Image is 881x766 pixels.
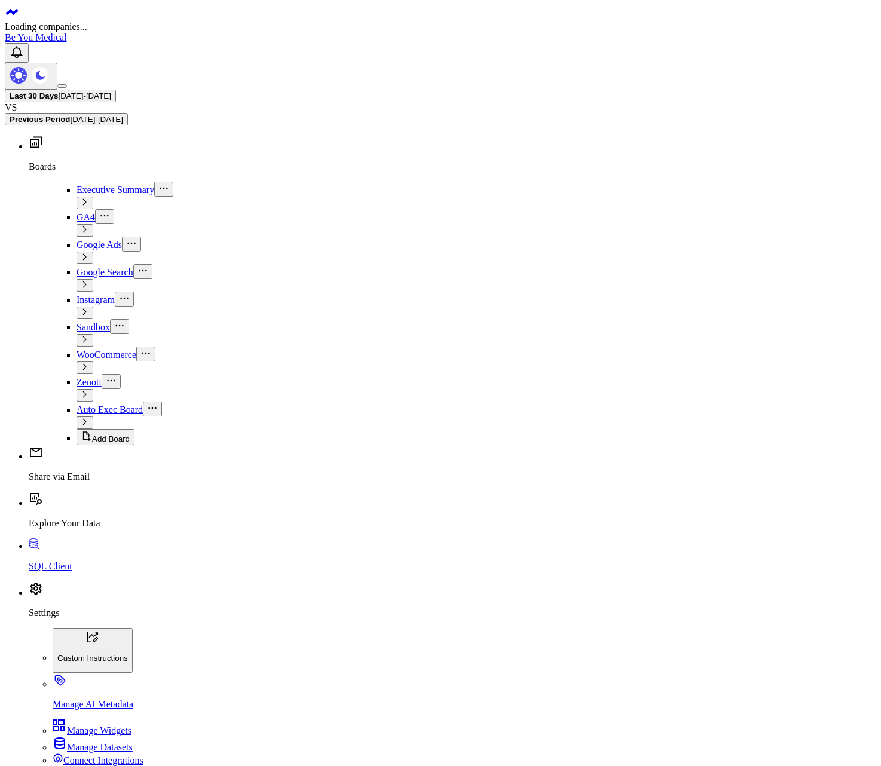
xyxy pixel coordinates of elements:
[53,755,143,765] a: Connect Integrations
[77,405,143,415] a: Auto Exec Board
[59,91,111,100] span: [DATE] - [DATE]
[53,628,133,673] button: Custom Instructions
[29,471,876,482] p: Share via Email
[5,102,876,113] div: VS
[53,725,131,736] a: Manage Widgets
[53,699,876,710] p: Manage AI Metadata
[5,32,67,42] a: Be You Medical
[77,185,154,195] a: Executive Summary
[29,541,876,572] a: SQL Client
[67,725,131,736] span: Manage Widgets
[5,22,876,32] div: Loading companies...
[53,742,133,752] a: Manage Datasets
[57,654,128,663] p: Custom Instructions
[70,115,123,124] span: [DATE] - [DATE]
[63,755,143,765] span: Connect Integrations
[77,322,110,332] a: Sandbox
[77,377,102,387] a: Zenoti
[77,429,134,445] button: Add Board
[29,561,876,572] p: SQL Client
[29,518,876,529] p: Explore Your Data
[53,679,876,710] a: Manage AI Metadata
[77,267,133,277] a: Google Search
[67,742,133,752] span: Manage Datasets
[77,295,115,305] a: Instagram
[77,240,122,250] a: Google Ads
[5,90,116,102] button: Last 30 Days[DATE]-[DATE]
[77,212,95,222] a: GA4
[5,113,128,125] button: Previous Period[DATE]-[DATE]
[29,161,876,172] p: Boards
[10,115,70,124] b: Previous Period
[77,350,136,360] a: WooCommerce
[10,91,59,100] b: Last 30 Days
[29,608,876,618] p: Settings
